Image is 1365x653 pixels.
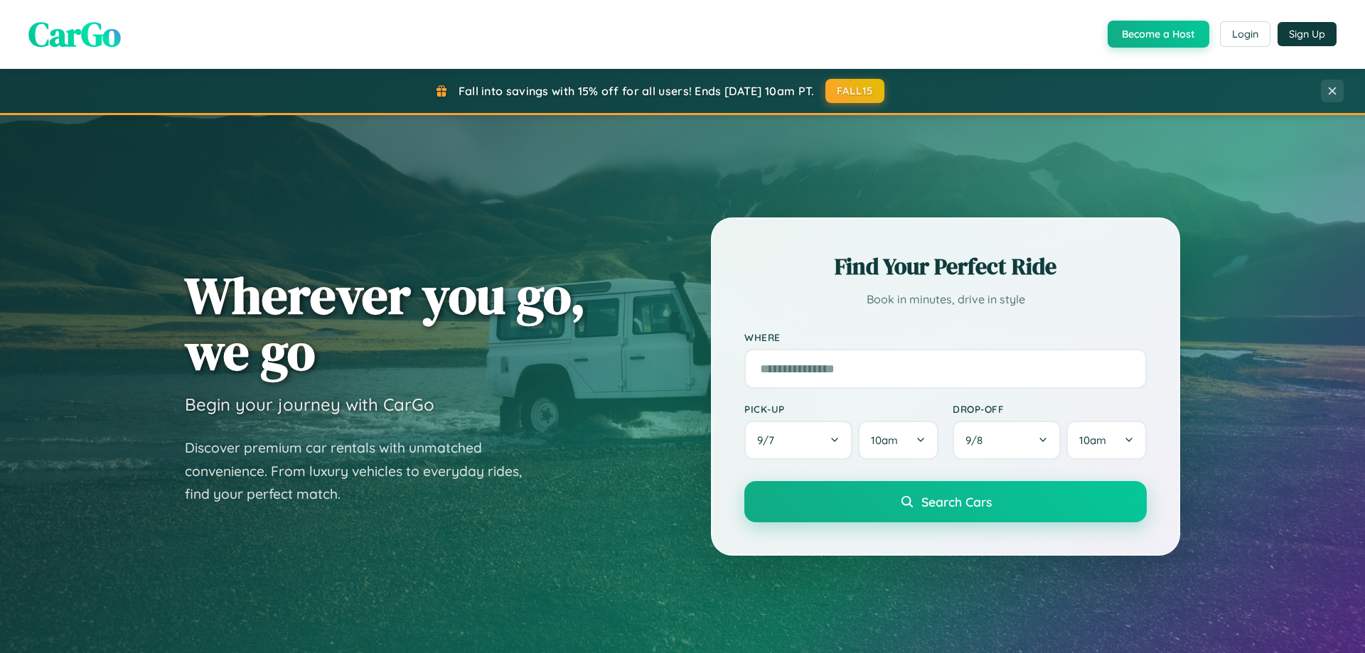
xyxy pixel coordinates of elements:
[28,11,121,58] span: CarGo
[185,436,540,506] p: Discover premium car rentals with unmatched convenience. From luxury vehicles to everyday rides, ...
[744,421,852,460] button: 9/7
[185,267,586,379] h1: Wherever you go, we go
[1079,433,1106,447] span: 10am
[1220,21,1270,47] button: Login
[744,289,1147,310] p: Book in minutes, drive in style
[1108,21,1209,48] button: Become a Host
[965,433,990,447] span: 9 / 8
[744,331,1147,343] label: Where
[921,494,992,509] span: Search Cars
[953,403,1147,415] label: Drop-off
[871,433,898,447] span: 10am
[744,403,938,415] label: Pick-up
[953,421,1061,460] button: 9/8
[858,421,938,460] button: 10am
[459,84,815,98] span: Fall into savings with 15% off for all users! Ends [DATE] 10am PT.
[1066,421,1147,460] button: 10am
[1278,22,1337,46] button: Sign Up
[744,481,1147,522] button: Search Cars
[185,394,434,415] h3: Begin your journey with CarGo
[744,251,1147,282] h2: Find Your Perfect Ride
[757,433,781,447] span: 9 / 7
[825,79,885,103] button: FALL15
